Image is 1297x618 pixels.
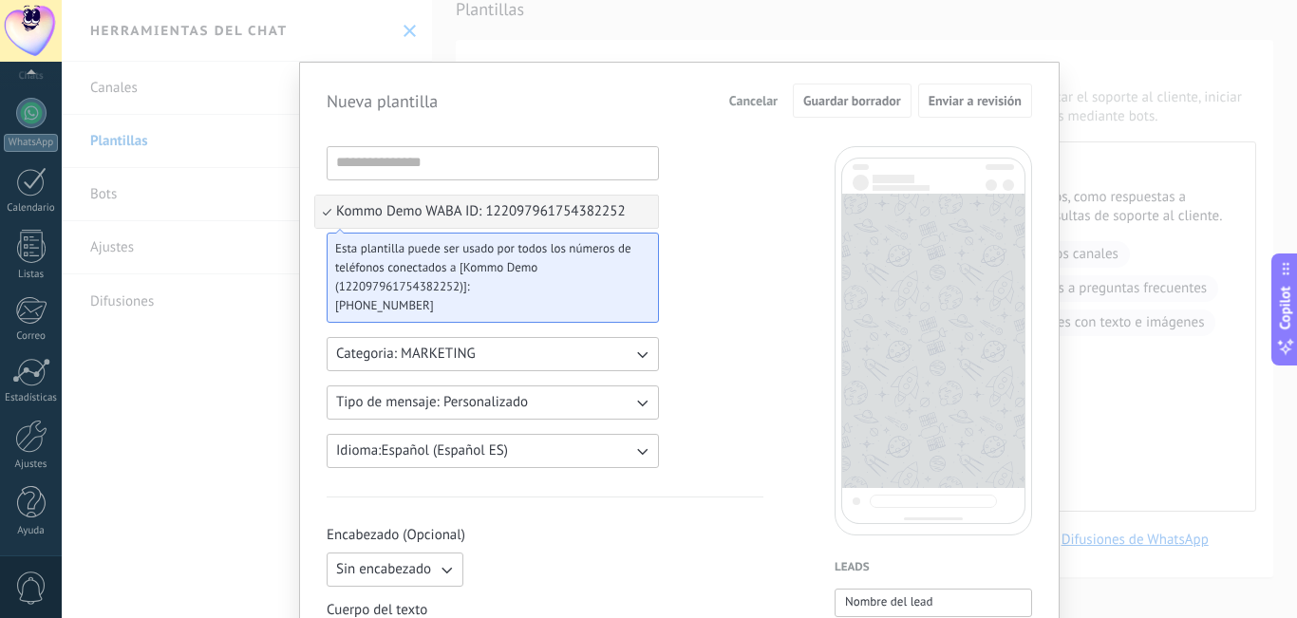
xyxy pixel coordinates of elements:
[335,296,635,315] span: [PHONE_NUMBER]
[4,392,59,404] div: Estadísticas
[835,589,1032,617] button: Nombre del lead
[327,434,659,468] button: Idioma:Español (Español ES)
[327,90,438,112] h2: Nueva plantilla
[336,560,431,579] span: Sin encabezado
[4,459,59,471] div: Ajustes
[4,269,59,281] div: Listas
[729,94,778,107] span: Cancelar
[4,134,58,152] div: WhatsApp
[4,202,59,215] div: Calendario
[327,552,463,587] button: Sin encabezado
[1276,286,1295,329] span: Copilot
[793,84,912,118] button: Guardar borrador
[803,94,901,107] span: Guardar borrador
[929,94,1022,107] span: Enviar a revisión
[336,393,528,412] span: Tipo de mensaje: Personalizado
[845,592,933,611] span: Nombre del lead
[336,441,508,460] span: Idioma: Español (Español ES)
[336,345,476,364] span: Categoria: MARKETING
[721,86,786,115] button: Cancelar
[336,202,626,221] span: Kommo Demo WABA ID: 122097961754382252
[335,239,635,296] span: Esta plantilla puede ser usado por todos los números de teléfonos conectados a [Kommo Demo (12209...
[4,525,59,537] div: Ayuda
[4,330,59,343] div: Correo
[327,385,659,420] button: Tipo de mensaje: Personalizado
[918,84,1032,118] button: Enviar a revisión
[327,337,659,371] button: Categoria: MARKETING
[327,526,763,545] span: Encabezado (Opcional)
[835,558,1032,577] h4: Leads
